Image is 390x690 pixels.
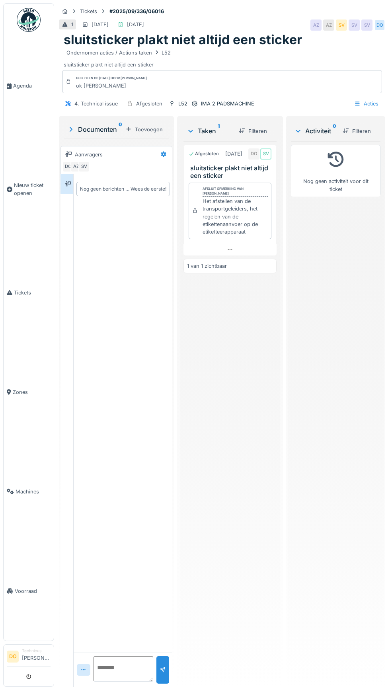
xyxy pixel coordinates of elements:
div: DO [374,19,385,31]
span: Machines [16,488,51,495]
a: Voorraad [4,541,54,641]
div: [DATE] [127,21,144,28]
div: Aanvragers [75,151,103,158]
h1: sluitsticker plakt niet altijd een sticker [64,32,302,47]
div: 1 [71,21,73,28]
span: Zones [13,388,51,396]
div: Acties [351,98,382,109]
div: Toevoegen [122,124,166,135]
a: Machines [4,442,54,541]
div: DO [248,148,259,160]
div: Filteren [339,126,374,136]
sup: 0 [333,126,336,136]
div: AZ [70,161,82,172]
div: AZ [310,19,322,31]
a: Agenda [4,36,54,136]
span: Voorraad [15,587,51,595]
a: Nieuw ticket openen [4,136,54,243]
div: SV [361,19,372,31]
li: [PERSON_NAME] [22,648,51,665]
a: Tickets [4,243,54,342]
div: SV [336,19,347,31]
div: Nog geen berichten … Wees de eerste! [80,185,166,193]
div: [DATE] [225,150,242,158]
img: Badge_color-CXgf-gQk.svg [17,8,41,32]
div: ok [PERSON_NAME] [76,82,147,90]
a: Zones [4,342,54,442]
sup: 0 [119,125,122,134]
li: DO [7,651,19,663]
div: Tickets [80,8,97,15]
div: Activiteit [294,126,336,136]
div: Technicus [22,648,51,654]
div: Het afstellen van de transportgeleiders, het regelen van de etikettenaanvoer op de etiketteerappa... [203,197,268,236]
div: AZ [323,19,334,31]
span: Agenda [13,82,51,90]
div: Filteren [236,126,270,136]
sup: 1 [218,126,220,136]
div: SV [78,161,90,172]
div: Afgesloten [136,100,162,107]
div: Ondernomen acties / Actions taken L52 [66,49,171,57]
div: [DATE] [92,21,109,28]
div: DO [62,161,74,172]
span: Nieuw ticket openen [14,181,51,197]
div: Gesloten op [DATE] door [PERSON_NAME] [76,76,147,81]
div: Afsluit opmerking van [PERSON_NAME] [203,186,268,197]
div: SV [349,19,360,31]
div: 4. Technical issue [74,100,118,107]
div: sluitsticker plakt niet altijd een sticker [64,48,380,68]
div: 1 van 1 zichtbaar [187,262,227,270]
a: DO Technicus[PERSON_NAME] [7,648,51,667]
div: Documenten [67,125,122,134]
h3: sluitsticker plakt niet altijd een sticker [190,164,273,179]
div: Afgesloten [189,150,219,157]
div: IMA 2 PADSMACHINE [201,100,254,107]
div: SV [260,148,271,160]
strong: #2025/09/336/06016 [106,8,167,15]
div: L52 [178,100,187,107]
div: Taken [187,126,232,136]
span: Tickets [14,289,51,296]
div: Nog geen activiteit voor dit ticket [296,148,375,193]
